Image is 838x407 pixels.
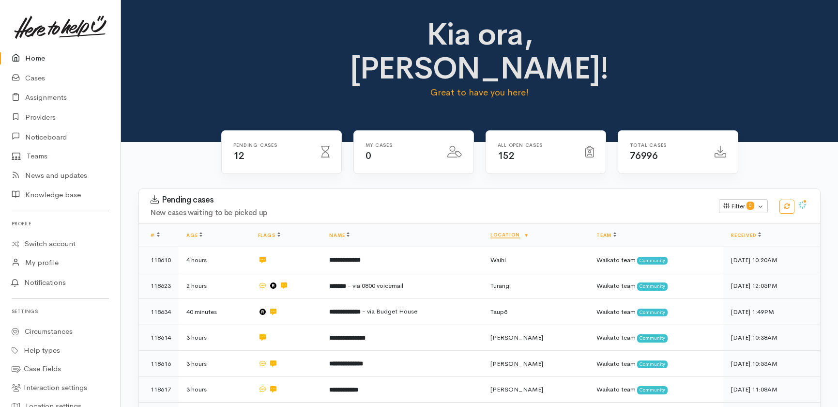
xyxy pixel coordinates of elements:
span: 0 [366,150,371,162]
span: Community [637,360,668,368]
td: 118634 [139,299,179,325]
td: 118617 [139,376,179,403]
td: 3 hours [179,376,250,403]
td: 4 hours [179,247,250,273]
td: Waikato team [589,299,723,325]
td: 118623 [139,273,179,299]
td: Waikato team [589,351,723,377]
td: 118614 [139,325,179,351]
h1: Kia ora, [PERSON_NAME]! [312,17,647,86]
p: Great to have you here! [312,86,647,99]
h4: New cases waiting to be picked up [151,209,707,217]
span: Waihi [490,256,506,264]
a: Received [731,232,761,238]
h6: My cases [366,142,436,148]
a: Name [329,232,350,238]
td: 118616 [139,351,179,377]
span: Community [637,334,668,342]
span: [PERSON_NAME] [490,333,543,342]
button: Filter0 [719,199,768,214]
span: 0 [747,202,754,209]
span: 12 [233,150,244,162]
td: 2 hours [179,273,250,299]
span: Taupō [490,308,508,316]
h6: Pending cases [233,142,309,148]
td: 3 hours [179,351,250,377]
span: 152 [498,150,515,162]
span: - via Budget House [362,307,417,315]
a: Team [596,232,616,238]
a: Flags [258,232,280,238]
td: [DATE] 10:53AM [723,351,820,377]
a: # [151,232,160,238]
td: Waikato team [589,325,723,351]
span: [PERSON_NAME] [490,360,543,368]
td: 3 hours [179,325,250,351]
span: Community [637,257,668,265]
h6: Settings [12,305,109,318]
span: Community [637,309,668,316]
a: Location [490,232,529,238]
span: [PERSON_NAME] [490,385,543,393]
span: - via 0800 voicemail [348,282,403,290]
h3: Pending cases [151,195,707,205]
span: Community [637,282,668,290]
td: [DATE] 10:20AM [723,247,820,273]
h6: Profile [12,217,109,230]
td: Waikato team [589,247,723,273]
td: Waikato team [589,376,723,403]
td: [DATE] 12:05PM [723,273,820,299]
td: Waikato team [589,273,723,299]
span: Turangi [490,282,511,290]
a: Age [186,232,202,238]
span: 76996 [630,150,658,162]
td: 40 minutes [179,299,250,325]
h6: All Open cases [498,142,574,148]
td: [DATE] 11:08AM [723,376,820,403]
td: 118610 [139,247,179,273]
td: [DATE] 10:38AM [723,325,820,351]
td: [DATE] 1:49PM [723,299,820,325]
h6: Total cases [630,142,703,148]
span: Community [637,386,668,394]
